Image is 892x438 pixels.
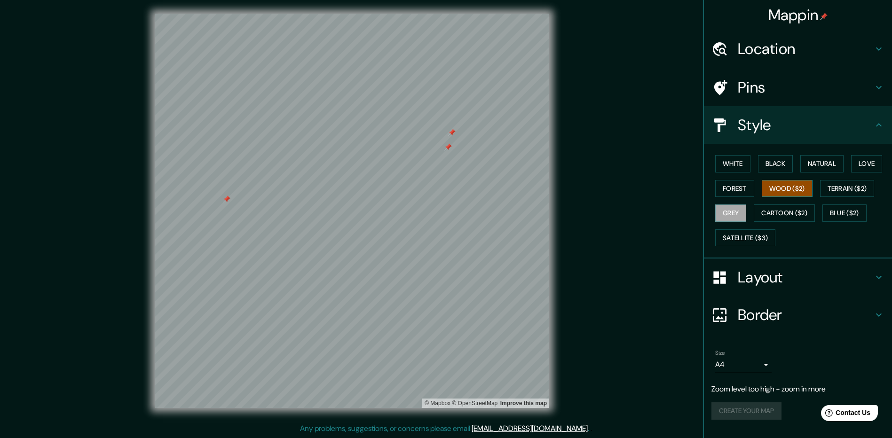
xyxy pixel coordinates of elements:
div: Location [704,30,892,68]
button: Forest [715,180,754,197]
canvas: Map [155,14,549,408]
img: pin-icon.png [820,13,828,20]
button: White [715,155,750,172]
button: Grey [715,204,746,222]
button: Love [851,155,882,172]
button: Wood ($2) [762,180,813,197]
p: Zoom level too high - zoom in more [711,383,884,395]
h4: Border [738,305,873,324]
iframe: Help widget launcher [808,401,882,428]
div: Layout [704,258,892,296]
div: Border [704,296,892,334]
h4: Location [738,39,873,58]
div: . [591,423,592,434]
button: Natural [800,155,844,172]
label: Size [715,349,725,357]
a: Map feedback [500,400,547,407]
h4: Pins [738,78,873,97]
h4: Layout [738,268,873,287]
div: A4 [715,357,772,372]
p: Any problems, suggestions, or concerns please email . [300,423,589,434]
a: OpenStreetMap [452,400,497,407]
a: Mapbox [425,400,450,407]
div: Pins [704,69,892,106]
button: Blue ($2) [822,204,867,222]
h4: Mappin [768,6,828,24]
a: [EMAIL_ADDRESS][DOMAIN_NAME] [472,423,588,433]
button: Black [758,155,793,172]
button: Terrain ($2) [820,180,875,197]
h4: Style [738,116,873,134]
div: Style [704,106,892,144]
button: Satellite ($3) [715,229,775,247]
button: Cartoon ($2) [754,204,815,222]
div: . [589,423,591,434]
